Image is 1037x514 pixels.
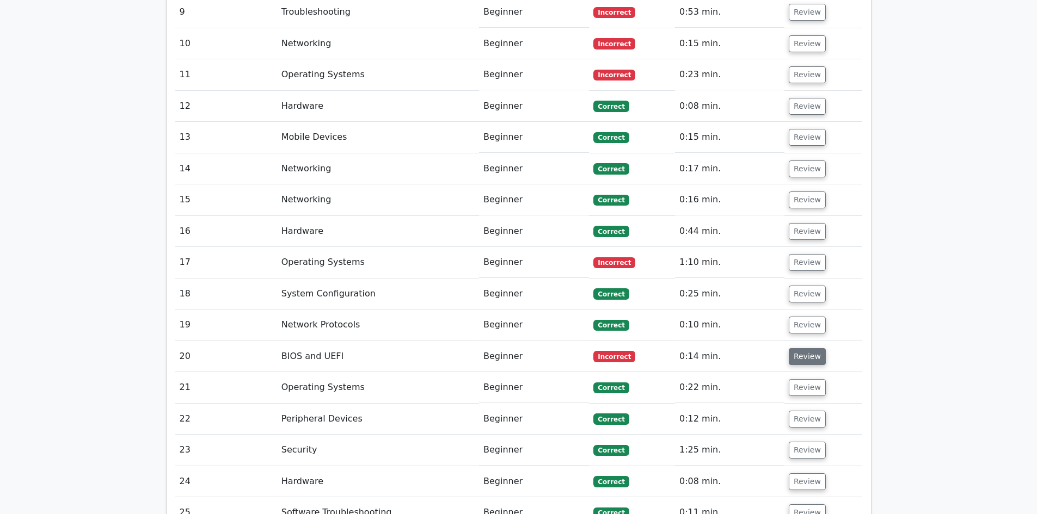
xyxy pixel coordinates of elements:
span: Incorrect [593,351,635,362]
td: Beginner [479,309,589,340]
button: Review [789,4,826,21]
td: 0:25 min. [675,278,784,309]
td: Beginner [479,216,589,247]
td: 0:14 min. [675,341,784,372]
td: 1:25 min. [675,435,784,466]
td: 12 [175,91,277,122]
td: Beginner [479,278,589,309]
td: 0:23 min. [675,59,784,90]
td: Beginner [479,435,589,466]
td: Operating Systems [277,59,479,90]
button: Review [789,379,826,396]
td: 1:10 min. [675,247,784,278]
span: Correct [593,476,629,487]
td: Operating Systems [277,247,479,278]
td: Peripheral Devices [277,404,479,435]
button: Review [789,35,826,52]
td: 22 [175,404,277,435]
button: Review [789,473,826,490]
button: Review [789,223,826,240]
button: Review [789,98,826,115]
td: 24 [175,466,277,497]
button: Review [789,254,826,271]
td: 10 [175,28,277,59]
td: 0:15 min. [675,122,784,153]
td: 0:08 min. [675,91,784,122]
span: Incorrect [593,7,635,18]
td: 16 [175,216,277,247]
td: 0:22 min. [675,372,784,403]
button: Review [789,160,826,177]
td: 15 [175,184,277,215]
span: Correct [593,413,629,424]
button: Review [789,66,826,83]
button: Review [789,411,826,428]
td: 14 [175,153,277,184]
td: Networking [277,153,479,184]
td: Hardware [277,91,479,122]
button: Review [789,348,826,365]
td: Hardware [277,466,479,497]
td: Networking [277,184,479,215]
button: Review [789,129,826,146]
span: Correct [593,195,629,206]
td: Network Protocols [277,309,479,340]
td: Beginner [479,91,589,122]
td: Beginner [479,372,589,403]
td: Networking [277,28,479,59]
td: Beginner [479,247,589,278]
td: BIOS and UEFI [277,341,479,372]
td: 13 [175,122,277,153]
td: 20 [175,341,277,372]
td: 21 [175,372,277,403]
td: Beginner [479,153,589,184]
td: Beginner [479,122,589,153]
td: 0:44 min. [675,216,784,247]
td: Security [277,435,479,466]
span: Correct [593,320,629,331]
td: 0:17 min. [675,153,784,184]
td: 0:10 min. [675,309,784,340]
td: Beginner [479,28,589,59]
td: 0:16 min. [675,184,784,215]
button: Review [789,286,826,302]
button: Review [789,317,826,333]
span: Correct [593,226,629,237]
button: Review [789,442,826,459]
td: 18 [175,278,277,309]
span: Incorrect [593,70,635,80]
span: Correct [593,382,629,393]
td: Beginner [479,59,589,90]
td: 11 [175,59,277,90]
td: Beginner [479,184,589,215]
td: Mobile Devices [277,122,479,153]
span: Correct [593,163,629,174]
span: Correct [593,132,629,143]
span: Incorrect [593,38,635,49]
td: Beginner [479,404,589,435]
td: 23 [175,435,277,466]
td: Beginner [479,466,589,497]
td: Operating Systems [277,372,479,403]
button: Review [789,191,826,208]
span: Correct [593,445,629,456]
td: 17 [175,247,277,278]
td: System Configuration [277,278,479,309]
td: 19 [175,309,277,340]
td: 0:08 min. [675,466,784,497]
span: Correct [593,288,629,299]
span: Incorrect [593,257,635,268]
td: Hardware [277,216,479,247]
span: Correct [593,101,629,112]
td: Beginner [479,341,589,372]
td: 0:15 min. [675,28,784,59]
td: 0:12 min. [675,404,784,435]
